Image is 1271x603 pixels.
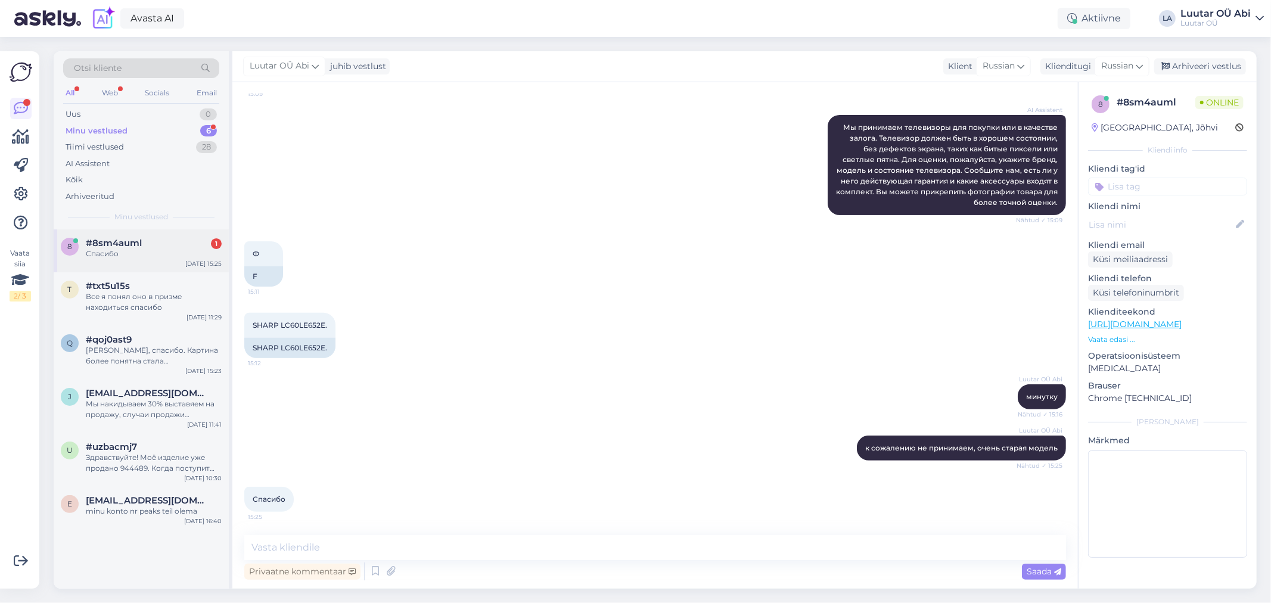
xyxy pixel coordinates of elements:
[68,392,72,401] span: j
[1088,434,1247,447] p: Märkmed
[1088,239,1247,251] p: Kliendi email
[1089,218,1233,231] input: Lisa nimi
[1101,60,1133,73] span: Russian
[1154,58,1246,74] div: Arhiveeri vestlus
[67,499,72,508] span: e
[10,61,32,83] img: Askly Logo
[1088,319,1182,330] a: [URL][DOMAIN_NAME]
[67,242,72,251] span: 8
[100,85,120,101] div: Web
[248,359,293,368] span: 15:12
[1180,18,1251,28] div: Luutar OÜ
[1098,100,1103,108] span: 8
[248,287,293,296] span: 15:11
[86,506,222,517] div: minu konto nr peaks teil olema
[200,108,217,120] div: 0
[253,321,327,330] span: SHARP LC60LE652E.
[1040,60,1091,73] div: Klienditugi
[142,85,172,101] div: Socials
[185,366,222,375] div: [DATE] 15:23
[1195,96,1244,109] span: Online
[1088,392,1247,405] p: Chrome [TECHNICAL_ID]
[86,291,222,313] div: Все я понял оно в призме находиться спасибо
[248,89,293,98] span: 15:09
[943,60,972,73] div: Klient
[1088,200,1247,213] p: Kliendi nimi
[187,420,222,429] div: [DATE] 11:41
[244,564,361,580] div: Privaatne kommentaar
[1180,9,1251,18] div: Luutar OÜ Abi
[248,512,293,521] span: 15:25
[196,141,217,153] div: 28
[86,281,130,291] span: #txt5u15s
[1088,350,1247,362] p: Operatsioonisüsteem
[66,191,114,203] div: Arhiveeritud
[194,85,219,101] div: Email
[244,338,335,358] div: SHARP LC60LE652E.
[1088,334,1247,345] p: Vaata edasi ...
[1018,105,1062,114] span: AI Assistent
[1159,10,1176,27] div: LA
[10,248,31,301] div: Vaata siia
[91,6,116,31] img: explore-ai
[200,125,217,137] div: 6
[1088,380,1247,392] p: Brauser
[1117,95,1195,110] div: # 8sm4auml
[86,495,210,506] span: ekurvits1982@gmail.com
[185,259,222,268] div: [DATE] 15:25
[1088,362,1247,375] p: [MEDICAL_DATA]
[1018,410,1062,419] span: Nähtud ✓ 15:16
[1027,566,1061,577] span: Saada
[66,125,128,137] div: Minu vestlused
[86,345,222,366] div: [PERSON_NAME], спасибо. Картина более понятна стала…
[114,212,168,222] span: Minu vestlused
[67,446,73,455] span: u
[836,123,1059,207] span: Мы принимаем телевизоры для покупки или в качестве залога. Телевизор должен быть в хорошем состоя...
[67,338,73,347] span: q
[211,238,222,249] div: 1
[86,238,142,248] span: #8sm4auml
[1088,251,1173,268] div: Küsi meiliaadressi
[1088,272,1247,285] p: Kliendi telefon
[86,248,222,259] div: Спасибо
[86,399,222,420] div: Мы накидываем 30% выставяем на продажу, случаи продажи получаете деньги
[983,60,1015,73] span: Russian
[253,249,259,258] span: Ф
[1088,416,1247,427] div: [PERSON_NAME]
[250,60,309,73] span: Luutar OÜ Abi
[1017,461,1062,470] span: Nähtud ✓ 15:25
[325,60,386,73] div: juhib vestlust
[1088,145,1247,156] div: Kliendi info
[63,85,77,101] div: All
[1088,285,1184,301] div: Küsi telefoninumbrit
[244,266,283,287] div: F
[86,388,210,399] span: jjelena1314@gmail.com
[1088,178,1247,195] input: Lisa tag
[187,313,222,322] div: [DATE] 11:29
[74,62,122,74] span: Otsi kliente
[86,452,222,474] div: Здравствуйте! Моё изделие уже продано 944489. Когда поступит оплата? Спасибо!
[66,158,110,170] div: AI Assistent
[66,174,83,186] div: Kõik
[68,285,72,294] span: t
[120,8,184,29] a: Avasta AI
[1180,9,1264,28] a: Luutar OÜ AbiLuutar OÜ
[10,291,31,301] div: 2 / 3
[86,334,132,345] span: #qoj0ast9
[184,474,222,483] div: [DATE] 10:30
[1016,216,1062,225] span: Nähtud ✓ 15:09
[1058,8,1130,29] div: Aktiivne
[1088,163,1247,175] p: Kliendi tag'id
[1088,306,1247,318] p: Klienditeekond
[253,495,285,503] span: Спасибо
[66,108,80,120] div: Uus
[1018,426,1062,435] span: Luutar OÜ Abi
[865,443,1058,452] span: к сожалению не принимаем, очень старая модель
[1026,392,1058,401] span: минутку
[66,141,124,153] div: Tiimi vestlused
[86,442,137,452] span: #uzbacmj7
[1092,122,1218,134] div: [GEOGRAPHIC_DATA], Jõhvi
[1018,375,1062,384] span: Luutar OÜ Abi
[184,517,222,526] div: [DATE] 16:40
